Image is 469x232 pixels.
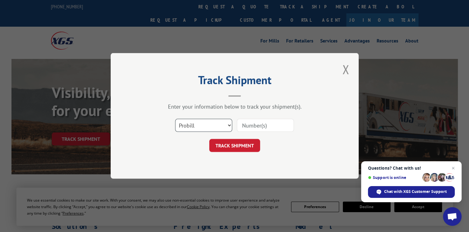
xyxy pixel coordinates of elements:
[142,103,328,110] div: Enter your information below to track your shipment(s).
[142,76,328,87] h2: Track Shipment
[368,186,455,198] span: Chat with XGS Customer Support
[237,119,294,132] input: Number(s)
[443,207,462,226] a: Open chat
[368,166,455,171] span: Questions? Chat with us!
[340,61,351,78] button: Close modal
[209,139,260,152] button: TRACK SHIPMENT
[384,189,447,194] span: Chat with XGS Customer Support
[368,175,420,180] span: Support is online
